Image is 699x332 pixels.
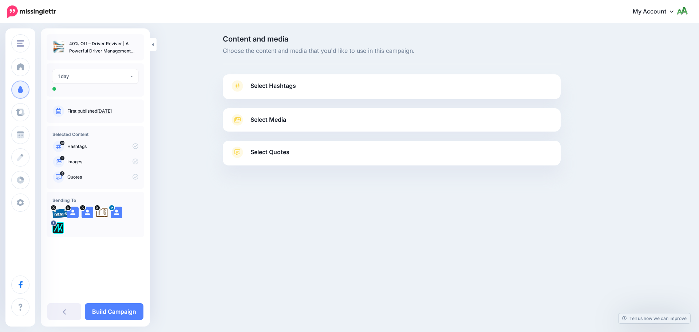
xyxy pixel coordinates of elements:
[7,5,56,18] img: Missinglettr
[82,207,93,218] img: user_default_image.png
[619,313,690,323] a: Tell us how we can improve
[58,72,130,81] div: 1 day
[67,143,138,150] p: Hashtags
[67,108,138,114] p: First published
[52,207,68,218] img: 95cf0fca748e57b5e67bba0a1d8b2b21-27699.png
[52,40,66,53] img: 2ff86b6062c6cd4d61f426eb31dc2fd9_thumb.jpg
[230,80,553,99] a: Select Hashtags
[97,108,112,114] a: [DATE]
[60,156,64,160] span: 3
[250,147,289,157] span: Select Quotes
[60,171,64,176] span: 6
[250,81,296,91] span: Select Hashtags
[52,222,64,234] img: 300371053_782866562685722_1733786435366177641_n-bsa128417.png
[230,147,553,165] a: Select Quotes
[67,174,138,180] p: Quotes
[52,132,138,137] h4: Selected Content
[625,3,688,21] a: My Account
[111,207,122,218] img: user_default_image.png
[67,207,79,218] img: user_default_image.png
[67,159,138,165] p: Images
[52,69,138,83] button: 1 day
[60,141,64,145] span: 10
[250,115,286,125] span: Select Media
[223,35,561,43] span: Content and media
[96,207,108,218] img: agK0rCH6-27705.jpg
[17,40,24,47] img: menu.png
[69,40,138,55] p: 40% Off – Driver Reviver | A Powerful Driver Management Software – for Windows
[52,198,138,203] h4: Sending To
[230,114,553,126] a: Select Media
[223,46,561,56] span: Choose the content and media that you'd like to use in this campaign.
